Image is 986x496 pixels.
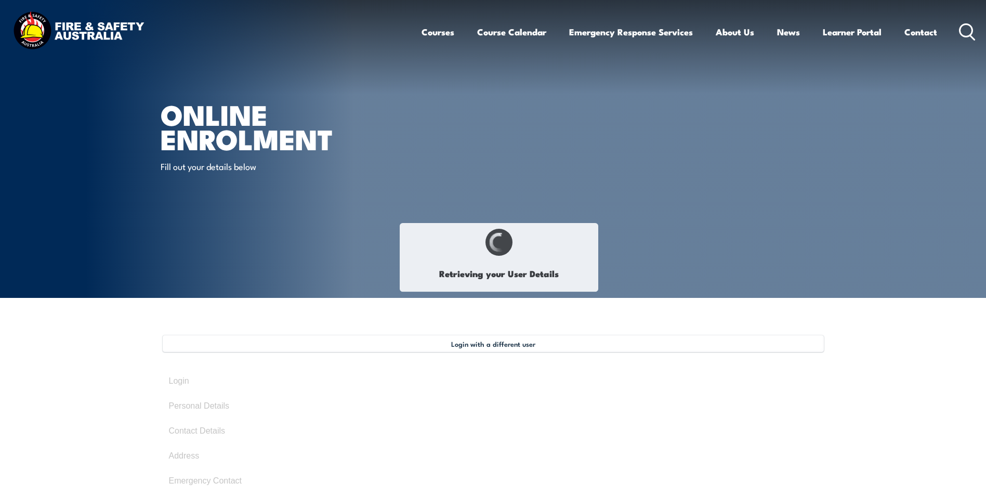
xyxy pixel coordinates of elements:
[904,18,937,46] a: Contact
[161,160,350,172] p: Fill out your details below
[569,18,693,46] a: Emergency Response Services
[422,18,454,46] a: Courses
[777,18,800,46] a: News
[161,102,417,150] h1: Online Enrolment
[716,18,754,46] a: About Us
[451,340,535,348] span: Login with a different user
[477,18,546,46] a: Course Calendar
[823,18,882,46] a: Learner Portal
[405,262,593,286] h1: Retrieving your User Details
